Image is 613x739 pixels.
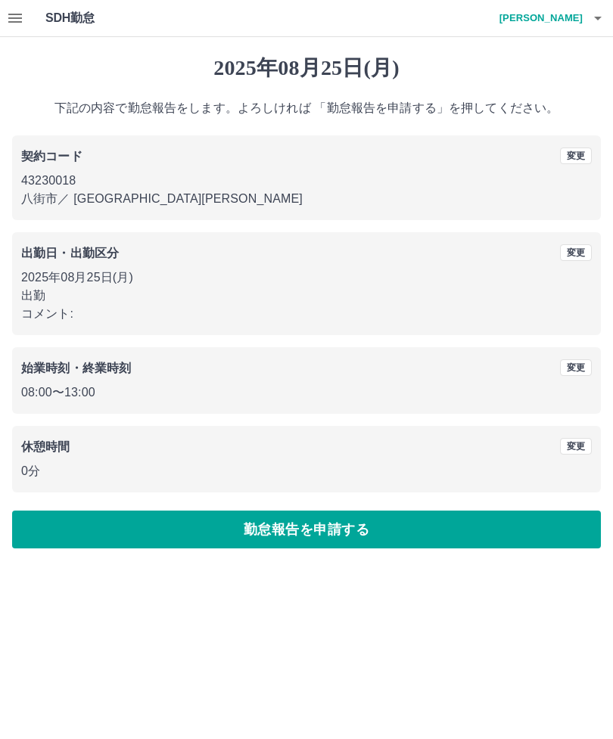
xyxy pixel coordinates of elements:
[560,359,592,376] button: 変更
[12,511,601,548] button: 勤怠報告を申請する
[21,305,592,323] p: コメント:
[12,99,601,117] p: 下記の内容で勤怠報告をします。よろしければ 「勤怠報告を申請する」を押してください。
[21,269,592,287] p: 2025年08月25日(月)
[560,147,592,164] button: 変更
[21,150,82,163] b: 契約コード
[12,55,601,81] h1: 2025年08月25日(月)
[21,172,592,190] p: 43230018
[21,362,131,374] b: 始業時刻・終業時刻
[560,244,592,261] button: 変更
[21,190,592,208] p: 八街市 ／ [GEOGRAPHIC_DATA][PERSON_NAME]
[21,462,592,480] p: 0分
[21,383,592,402] p: 08:00 〜 13:00
[560,438,592,455] button: 変更
[21,287,592,305] p: 出勤
[21,440,70,453] b: 休憩時間
[21,247,119,259] b: 出勤日・出勤区分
